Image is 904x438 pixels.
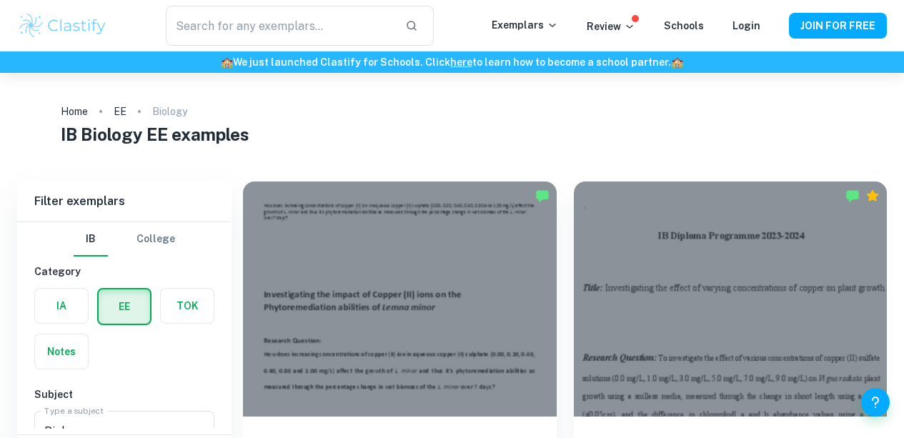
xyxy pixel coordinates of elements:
button: EE [99,289,150,324]
button: TOK [161,289,214,323]
a: here [450,56,472,68]
button: IB [74,222,108,257]
button: College [136,222,175,257]
label: Type a subject [44,404,104,417]
button: Help and Feedback [861,388,890,417]
span: 🏫 [671,56,683,68]
a: EE [114,101,126,121]
p: Review [587,19,635,34]
h6: Filter exemplars [17,181,232,222]
h6: Subject [34,387,214,402]
div: Filter type choice [74,222,175,257]
p: Biology [152,104,187,119]
img: Marked [535,189,550,203]
a: Schools [664,20,704,31]
span: 🏫 [221,56,233,68]
img: Marked [845,189,860,203]
h6: Category [34,264,214,279]
h1: IB Biology EE examples [61,121,843,147]
h6: We just launched Clastify for Schools. Click to learn how to become a school partner. [3,54,901,70]
p: Exemplars [492,17,558,33]
img: Clastify logo [17,11,108,40]
a: Home [61,101,88,121]
button: JOIN FOR FREE [789,13,887,39]
button: IA [35,289,88,323]
div: Premium [865,189,880,203]
a: Login [732,20,760,31]
button: Notes [35,334,88,369]
input: Search for any exemplars... [166,6,394,46]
